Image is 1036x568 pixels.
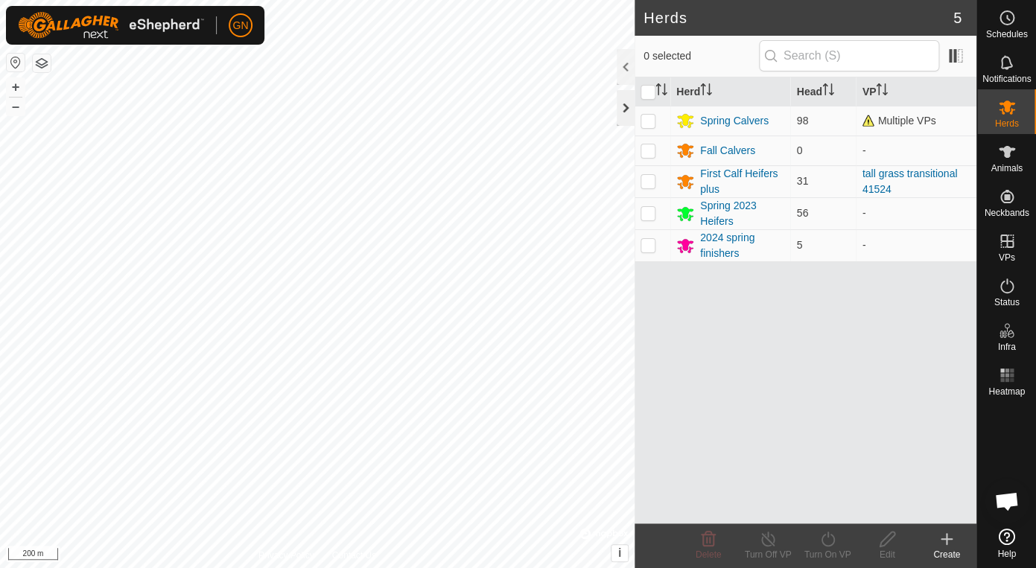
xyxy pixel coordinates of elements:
[7,78,25,96] button: +
[18,12,204,39] img: Gallagher Logo
[796,144,802,156] span: 0
[856,229,976,261] td: -
[876,86,888,98] p-sorticon: Activate to sort
[796,175,808,187] span: 31
[822,86,834,98] p-sorticon: Activate to sort
[994,119,1018,128] span: Herds
[643,48,759,64] span: 0 selected
[7,54,25,71] button: Reset Map
[700,86,712,98] p-sorticon: Activate to sort
[856,197,976,229] td: -
[700,198,785,229] div: Spring 2023 Heifers
[857,548,917,561] div: Edit
[258,549,314,562] a: Privacy Policy
[997,342,1015,351] span: Infra
[917,548,976,561] div: Create
[985,479,1029,523] a: Open chat
[953,7,962,29] span: 5
[988,387,1025,396] span: Heatmap
[618,546,621,559] span: i
[982,74,1031,83] span: Notifications
[790,77,856,106] th: Head
[700,143,755,159] div: Fall Calvers
[798,548,857,561] div: Turn On VP
[994,298,1019,307] span: Status
[700,230,785,261] div: 2024 spring finishers
[991,164,1023,173] span: Animals
[643,9,953,27] h2: Herds
[332,549,376,562] a: Contact Us
[796,115,808,127] span: 98
[856,135,976,165] td: -
[997,549,1016,558] span: Help
[696,549,722,560] span: Delete
[738,548,798,561] div: Turn Off VP
[759,40,939,71] input: Search (S)
[796,207,808,219] span: 56
[862,167,957,195] a: tall grass transitional 41524
[611,545,628,561] button: i
[233,18,249,33] span: GN
[998,253,1014,262] span: VPs
[700,113,769,129] div: Spring Calvers
[655,86,667,98] p-sorticon: Activate to sort
[33,54,51,72] button: Map Layers
[862,115,935,127] span: Multiple VPs
[984,208,1029,217] span: Neckbands
[7,98,25,115] button: –
[985,30,1027,39] span: Schedules
[700,166,785,197] div: First Calf Heifers plus
[670,77,791,106] th: Herd
[977,523,1036,564] a: Help
[796,239,802,251] span: 5
[856,77,976,106] th: VP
